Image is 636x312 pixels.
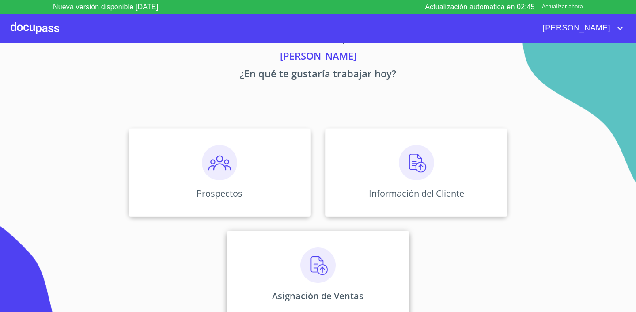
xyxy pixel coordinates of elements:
[536,21,615,35] span: [PERSON_NAME]
[536,21,625,35] button: account of current user
[272,290,363,302] p: Asignación de Ventas
[542,3,583,12] span: Actualizar ahora
[300,247,336,283] img: carga.png
[399,145,434,180] img: carga.png
[202,145,237,180] img: prospectos.png
[46,49,590,66] p: [PERSON_NAME]
[197,187,242,199] p: Prospectos
[53,2,158,12] p: Nueva versión disponible [DATE]
[46,66,590,84] p: ¿En qué te gustaría trabajar hoy?
[425,2,535,12] p: Actualización automatica en 02:45
[369,187,464,199] p: Información del Cliente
